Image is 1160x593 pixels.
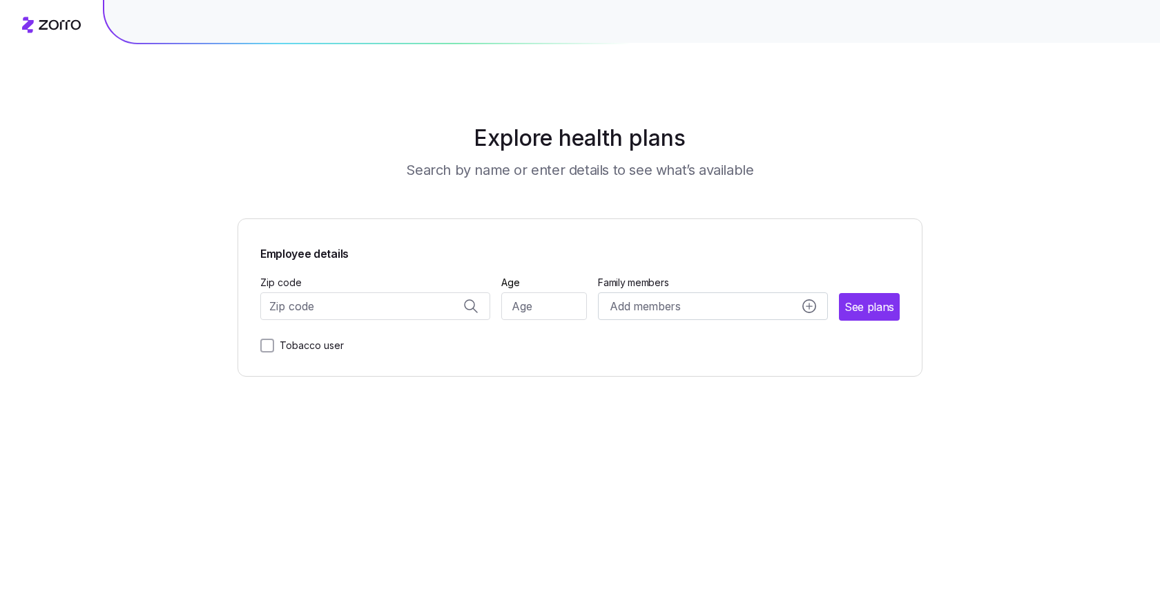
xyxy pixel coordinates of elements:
input: Zip code [260,292,490,320]
input: Age [501,292,588,320]
svg: add icon [802,299,816,313]
span: Add members [610,298,680,315]
span: Employee details [260,241,900,263]
button: Add membersadd icon [598,292,828,320]
h3: Search by name or enter details to see what’s available [406,160,753,180]
label: Zip code [260,275,302,290]
label: Age [501,275,520,290]
span: Family members [598,276,828,290]
button: See plans [839,293,900,321]
h1: Explore health plans [272,122,889,155]
span: See plans [844,299,894,316]
label: Tobacco user [274,337,344,354]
